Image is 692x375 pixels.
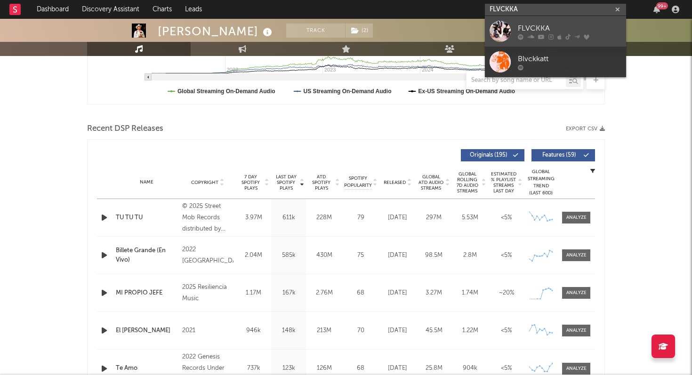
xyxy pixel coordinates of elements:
div: 430M [309,251,339,260]
div: 2025 Resiliencia Music [182,282,233,304]
div: 213M [309,326,339,335]
span: Released [384,180,406,185]
div: [DATE] [382,251,413,260]
text: US Streaming On-Demand Audio [304,88,392,95]
div: FLVCKKA [518,23,621,34]
div: ~ 20 % [491,288,522,298]
span: Copyright [191,180,218,185]
div: 2.04M [238,251,269,260]
div: 98.5M [418,251,450,260]
div: 2.76M [309,288,339,298]
div: 1.22M [454,326,486,335]
span: Originals ( 195 ) [467,152,510,158]
button: 99+ [653,6,660,13]
button: Features(59) [531,149,595,161]
div: 946k [238,326,269,335]
div: Name [116,179,177,186]
div: <5% [491,251,522,260]
div: [DATE] [382,364,413,373]
button: Originals(195) [461,149,524,161]
div: 45.5M [418,326,450,335]
a: MI PROPIO JEFE [116,288,177,298]
div: [PERSON_NAME] [158,24,274,39]
div: 79 [344,213,377,223]
span: Spotify Popularity [344,175,372,189]
div: Global Streaming Trend (Last 60D) [527,168,555,197]
div: 126M [309,364,339,373]
a: FLVCKKA [485,16,626,47]
div: [DATE] [382,213,413,223]
div: 228M [309,213,339,223]
input: Search by song name or URL [467,77,566,84]
div: 99 + [656,2,668,9]
div: 737k [238,364,269,373]
div: <5% [491,326,522,335]
div: Blvckkatt [518,53,621,64]
button: (2) [346,24,373,38]
span: Global Rolling 7D Audio Streams [454,171,480,194]
div: 2.8M [454,251,486,260]
div: 2021 [182,325,233,336]
div: [DATE] [382,288,413,298]
div: 297M [418,213,450,223]
a: Blvckkatt [485,47,626,77]
div: [DATE] [382,326,413,335]
span: Features ( 59 ) [538,152,581,158]
div: <5% [491,364,522,373]
button: Export CSV [566,126,605,132]
div: 75 [344,251,377,260]
text: Ex-US Streaming On-Demand Audio [418,88,515,95]
button: Track [286,24,345,38]
div: 70 [344,326,377,335]
a: Billete Grande (En Vivo) [116,246,177,264]
span: Estimated % Playlist Streams Last Day [491,171,516,194]
div: 68 [344,288,377,298]
span: Recent DSP Releases [87,123,163,135]
span: Last Day Spotify Plays [274,174,298,191]
div: 1.74M [454,288,486,298]
span: ( 2 ) [345,24,373,38]
div: 585k [274,251,304,260]
div: 3.97M [238,213,269,223]
div: 167k [274,288,304,298]
div: 3.27M [418,288,450,298]
span: ATD Spotify Plays [309,174,334,191]
div: <5% [491,213,522,223]
a: El [PERSON_NAME] [116,326,177,335]
div: 1.17M [238,288,269,298]
a: Te Amo [116,364,177,373]
div: 25.8M [418,364,450,373]
div: 611k [274,213,304,223]
div: 123k [274,364,304,373]
div: 68 [344,364,377,373]
div: 5.53M [454,213,486,223]
a: TU TU TU [116,213,177,223]
input: Search for artists [485,4,626,16]
text: Global Streaming On-Demand Audio [177,88,275,95]
div: 148k [274,326,304,335]
span: 7 Day Spotify Plays [238,174,263,191]
div: 2022 [GEOGRAPHIC_DATA] [182,244,233,267]
span: Global ATD Audio Streams [418,174,444,191]
div: 904k [454,364,486,373]
div: © 2025 Street Mob Records distributed by Warner Music Latina, Inc [182,201,233,235]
